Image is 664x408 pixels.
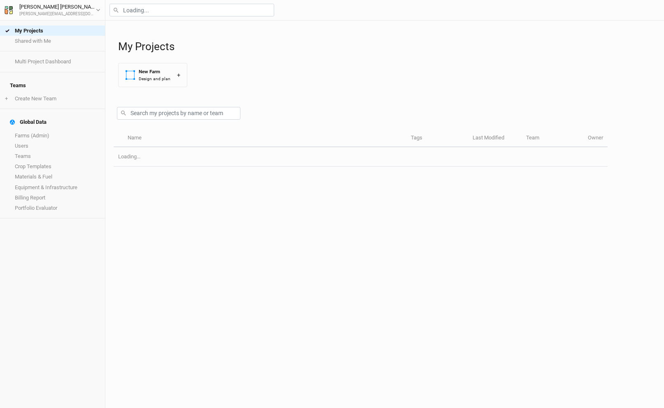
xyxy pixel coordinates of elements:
[5,77,100,94] h4: Teams
[139,76,170,82] div: Design and plan
[522,130,583,147] th: Team
[118,40,656,53] h1: My Projects
[110,4,274,16] input: Loading...
[583,130,608,147] th: Owner
[114,147,608,167] td: Loading...
[468,130,522,147] th: Last Modified
[5,95,8,102] span: +
[118,63,187,87] button: New FarmDesign and plan+
[10,119,47,125] div: Global Data
[177,71,180,79] div: +
[117,107,240,120] input: Search my projects by name or team
[19,3,96,11] div: [PERSON_NAME] [PERSON_NAME]
[4,2,101,17] button: [PERSON_NAME] [PERSON_NAME][PERSON_NAME][EMAIL_ADDRESS][DOMAIN_NAME]
[123,130,406,147] th: Name
[139,68,170,75] div: New Farm
[406,130,468,147] th: Tags
[19,11,96,17] div: [PERSON_NAME][EMAIL_ADDRESS][DOMAIN_NAME]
